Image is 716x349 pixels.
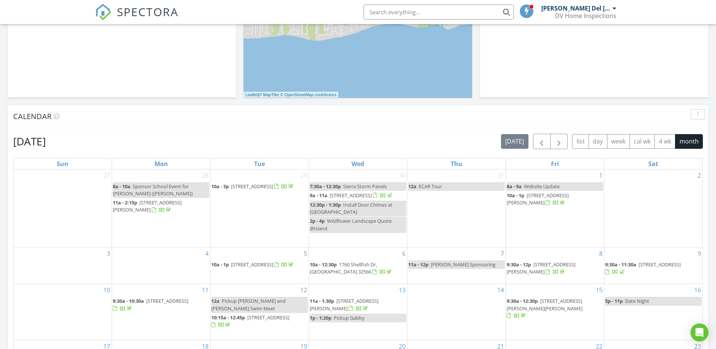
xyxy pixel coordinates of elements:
img: The Best Home Inspection Software - Spectora [95,4,112,20]
a: 9a - 11a [STREET_ADDRESS] [310,191,406,200]
td: Go to August 2, 2025 [604,169,702,248]
a: 11a - 1:30p [STREET_ADDRESS][PERSON_NAME] [310,297,406,313]
span: Calendar [13,111,51,121]
a: © MapTiler [259,92,279,97]
span: ECAR Tour [419,183,442,190]
h2: [DATE] [13,134,46,149]
button: month [675,134,703,149]
button: day [589,134,607,149]
a: 9a - 11a [STREET_ADDRESS] [310,192,393,199]
span: Pickup Gabby [334,314,364,321]
span: [STREET_ADDRESS][PERSON_NAME] [310,298,378,311]
a: Go to July 27, 2025 [102,169,112,181]
a: Go to July 31, 2025 [496,169,506,181]
td: Go to August 14, 2025 [407,284,506,340]
td: Go to August 10, 2025 [14,284,112,340]
span: 11a - 12p [408,261,428,268]
td: Go to August 4, 2025 [112,248,210,284]
span: 9:30a - 10:30a [113,298,144,304]
a: Saturday [647,159,660,169]
td: Go to July 31, 2025 [407,169,506,248]
a: Thursday [449,159,464,169]
a: Monday [153,159,170,169]
a: Go to August 8, 2025 [598,248,604,260]
a: 10a - 12:30p 1760 Shellfish Dr, [GEOGRAPHIC_DATA] 32566 [310,260,406,276]
a: Wednesday [350,159,366,169]
span: 11a - 2:15p [113,199,137,206]
div: DV Home Inspections [555,12,616,20]
a: 9:30a - 10:30a [STREET_ADDRESS] [113,298,188,311]
td: Go to July 29, 2025 [210,169,309,248]
span: [STREET_ADDRESS][PERSON_NAME] [507,192,569,206]
a: 9:30a - 11:30a [STREET_ADDRESS] [605,260,702,276]
a: 10:15a - 12:45p [STREET_ADDRESS] [211,314,289,328]
td: Go to August 1, 2025 [506,169,604,248]
span: [STREET_ADDRESS][PERSON_NAME] [507,261,575,275]
td: Go to August 11, 2025 [112,284,210,340]
td: Go to August 16, 2025 [604,284,702,340]
span: [STREET_ADDRESS] [639,261,681,268]
a: Go to August 13, 2025 [397,284,407,296]
span: Date Night [625,298,649,304]
span: 7:30a - 12:30p [310,183,341,190]
a: 10a - 12:30p 1760 Shellfish Dr, [GEOGRAPHIC_DATA] 32566 [310,261,393,275]
div: Open Intercom Messenger [690,323,708,341]
a: Leaflet [245,92,258,97]
a: 9:30a - 12:30p [STREET_ADDRESS][PERSON_NAME][PERSON_NAME] [507,298,583,319]
a: 10a - 3p [STREET_ADDRESS] [211,182,308,191]
a: 10a - 1p [STREET_ADDRESS][PERSON_NAME] [507,192,569,206]
span: Pickup [PERSON_NAME] and [PERSON_NAME] Swim Meet [211,298,286,311]
span: 1p - 1:20p [310,314,332,321]
span: 9:30a - 12:30p [507,298,538,304]
button: 4 wk [654,134,675,149]
a: © OpenStreetMap contributors [280,92,336,97]
span: 9:30a - 12p [507,261,531,268]
span: [STREET_ADDRESS] [146,298,188,304]
a: SPECTORA [95,10,179,26]
span: 9:30a - 11:30a [605,261,636,268]
a: Sunday [55,159,70,169]
span: Sierra Storm Panels [343,183,387,190]
a: 10a - 1p [STREET_ADDRESS] [211,260,308,269]
span: SPECTORA [117,4,179,20]
a: Go to August 9, 2025 [696,248,702,260]
a: Go to August 10, 2025 [102,284,112,296]
a: 9:30a - 11:30a [STREET_ADDRESS] [605,261,681,275]
a: 9:30a - 12p [STREET_ADDRESS][PERSON_NAME] [507,260,603,276]
a: 11a - 2:15p [STREET_ADDRESS][PERSON_NAME] [113,199,182,213]
a: 11a - 2:15p [STREET_ADDRESS][PERSON_NAME] [113,198,209,215]
span: 11a - 1:30p [310,298,334,304]
a: Go to August 16, 2025 [693,284,702,296]
a: Go to August 5, 2025 [302,248,309,260]
td: Go to August 5, 2025 [210,248,309,284]
span: 8a - 10a [113,183,130,190]
a: Go to August 7, 2025 [499,248,506,260]
a: Go to August 14, 2025 [496,284,506,296]
td: Go to August 15, 2025 [506,284,604,340]
td: Go to August 8, 2025 [506,248,604,284]
span: 1760 Shellfish Dr, [GEOGRAPHIC_DATA] 32566 [310,261,377,275]
span: Install Door Chimes at [GEOGRAPHIC_DATA] [310,201,392,215]
button: cal wk [630,134,655,149]
span: 12:30p - 1:30p [310,201,341,208]
a: 10a - 1p [STREET_ADDRESS] [211,261,295,268]
td: Go to August 3, 2025 [14,248,112,284]
span: Wildflower Landscape Quote @Island [310,218,392,231]
td: Go to July 28, 2025 [112,169,210,248]
span: 12a [408,183,416,190]
span: [STREET_ADDRESS] [247,314,289,321]
td: Go to August 6, 2025 [309,248,407,284]
a: Go to August 6, 2025 [401,248,407,260]
a: Go to July 30, 2025 [397,169,407,181]
span: 10:15a - 12:45p [211,314,245,321]
a: Go to August 11, 2025 [200,284,210,296]
span: 9a - 11a [310,192,327,199]
span: 10a - 12:30p [310,261,337,268]
a: Go to July 28, 2025 [200,169,210,181]
span: 12a [211,298,219,304]
a: Go to August 15, 2025 [594,284,604,296]
span: [STREET_ADDRESS] [231,183,273,190]
a: 9:30a - 12p [STREET_ADDRESS][PERSON_NAME] [507,261,575,275]
span: Website Update [524,183,560,190]
a: Go to August 1, 2025 [598,169,604,181]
